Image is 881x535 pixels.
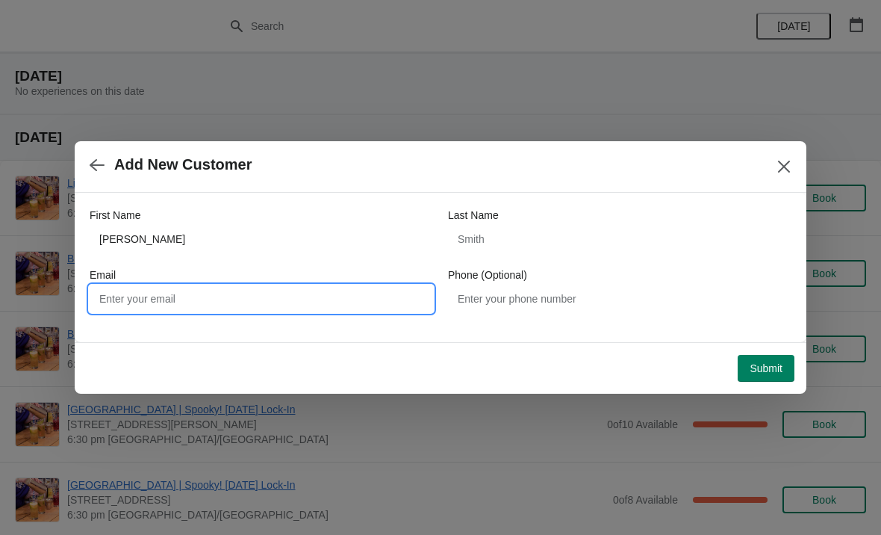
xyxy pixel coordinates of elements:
button: Submit [738,355,794,382]
button: Close [771,153,797,180]
input: Smith [448,226,791,253]
label: First Name [90,208,140,223]
label: Last Name [448,208,499,223]
label: Email [90,267,116,282]
input: John [90,226,433,253]
h2: Add New Customer [114,156,252,173]
input: Enter your email [90,285,433,312]
label: Phone (Optional) [448,267,527,282]
span: Submit [750,362,782,374]
input: Enter your phone number [448,285,791,312]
